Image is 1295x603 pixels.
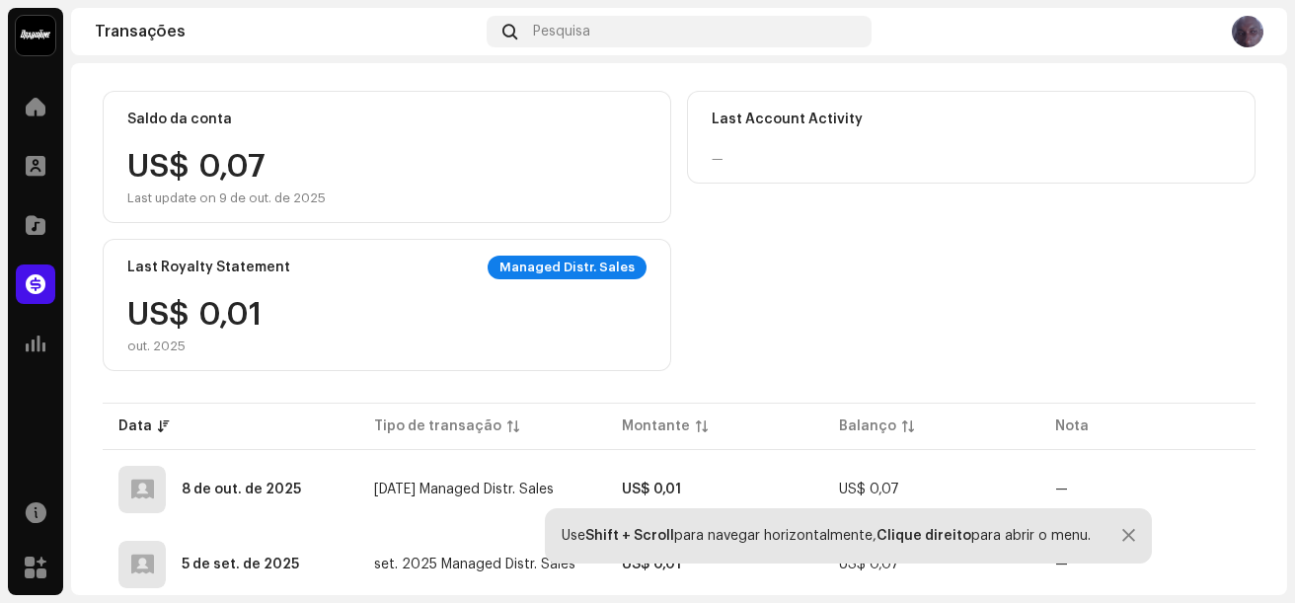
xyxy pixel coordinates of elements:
strong: Clique direito [876,529,971,543]
div: — [712,151,724,167]
span: Pesquisa [533,24,590,39]
div: 8 de out. de 2025 [182,483,301,496]
div: Montante [622,416,690,436]
div: 5 de set. de 2025 [182,558,299,571]
div: Saldo da conta [127,112,232,127]
div: Last Account Activity [712,112,863,127]
div: Data [118,416,152,436]
div: out. 2025 [127,339,262,354]
div: Transações [95,24,479,39]
div: Last update on 9 de out. de 2025 [127,190,326,206]
img: 10370c6a-d0e2-4592-b8a2-38f444b0ca44 [16,16,55,55]
div: Tipo de transação [374,416,501,436]
div: Last Royalty Statement [127,260,290,275]
span: set. 2025 Managed Distr. Sales [374,558,575,571]
strong: Shift + Scroll [585,529,674,543]
re-a-table-badge: — [1055,558,1068,571]
div: Managed Distr. Sales [488,256,647,279]
strong: US$ 0,01 [622,483,681,496]
div: Balanço [839,416,896,436]
span: out. 2025 Managed Distr. Sales [374,483,554,496]
span: US$ 0,07 [839,483,899,496]
span: US$ 0,07 [839,558,899,571]
re-a-table-badge: — [1055,483,1068,496]
strong: US$ 0,01 [622,558,681,571]
img: 91d20c97-c360-4191-92d3-8879cdea1268 [1232,16,1263,47]
div: Use para navegar horizontalmente, para abrir o menu. [562,528,1091,544]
